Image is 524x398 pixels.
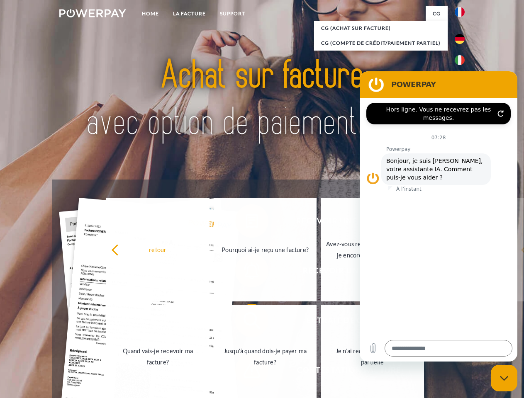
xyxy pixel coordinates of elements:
[79,40,445,159] img: title-powerpay_fr.svg
[455,7,465,17] img: fr
[360,71,517,362] iframe: Fenêtre de messagerie
[219,244,312,255] div: Pourquoi ai-je reçu une facture?
[314,36,448,51] a: CG (Compte de crédit/paiement partiel)
[491,365,517,391] iframe: Bouton de lancement de la fenêtre de messagerie, conversation en cours
[166,6,213,21] a: LA FACTURE
[455,34,465,44] img: de
[135,6,166,21] a: Home
[111,244,205,255] div: retour
[219,345,312,368] div: Jusqu'à quand dois-je payer ma facture?
[213,6,252,21] a: Support
[326,238,419,261] div: Avez-vous reçu mes paiements, ai-je encore un solde ouvert?
[111,345,205,368] div: Quand vais-je recevoir ma facture?
[426,6,448,21] a: CG
[455,55,465,65] img: it
[321,198,424,301] a: Avez-vous reçu mes paiements, ai-je encore un solde ouvert?
[59,9,126,17] img: logo-powerpay-white.svg
[314,21,448,36] a: CG (achat sur facture)
[326,345,419,368] div: Je n'ai reçu qu'une livraison partielle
